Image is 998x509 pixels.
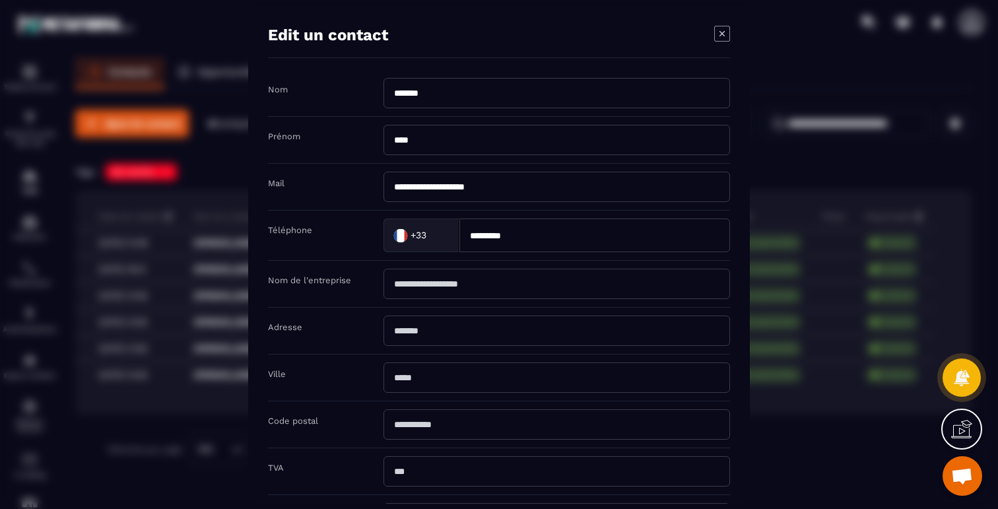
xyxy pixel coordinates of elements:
div: Search for option [383,219,459,252]
img: Country Flag [387,222,414,248]
div: Ouvrir le chat [943,456,982,496]
label: Nom [268,85,288,94]
label: Prénom [268,131,300,141]
label: Ville [268,369,286,379]
label: Adresse [268,322,302,332]
label: Nom de l'entreprise [268,275,351,285]
label: Code postal [268,416,318,426]
h4: Edit un contact [268,26,388,44]
span: +33 [411,228,426,242]
label: TVA [268,463,284,473]
input: Search for option [429,225,446,245]
label: Mail [268,178,284,188]
label: Téléphone [268,225,312,235]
